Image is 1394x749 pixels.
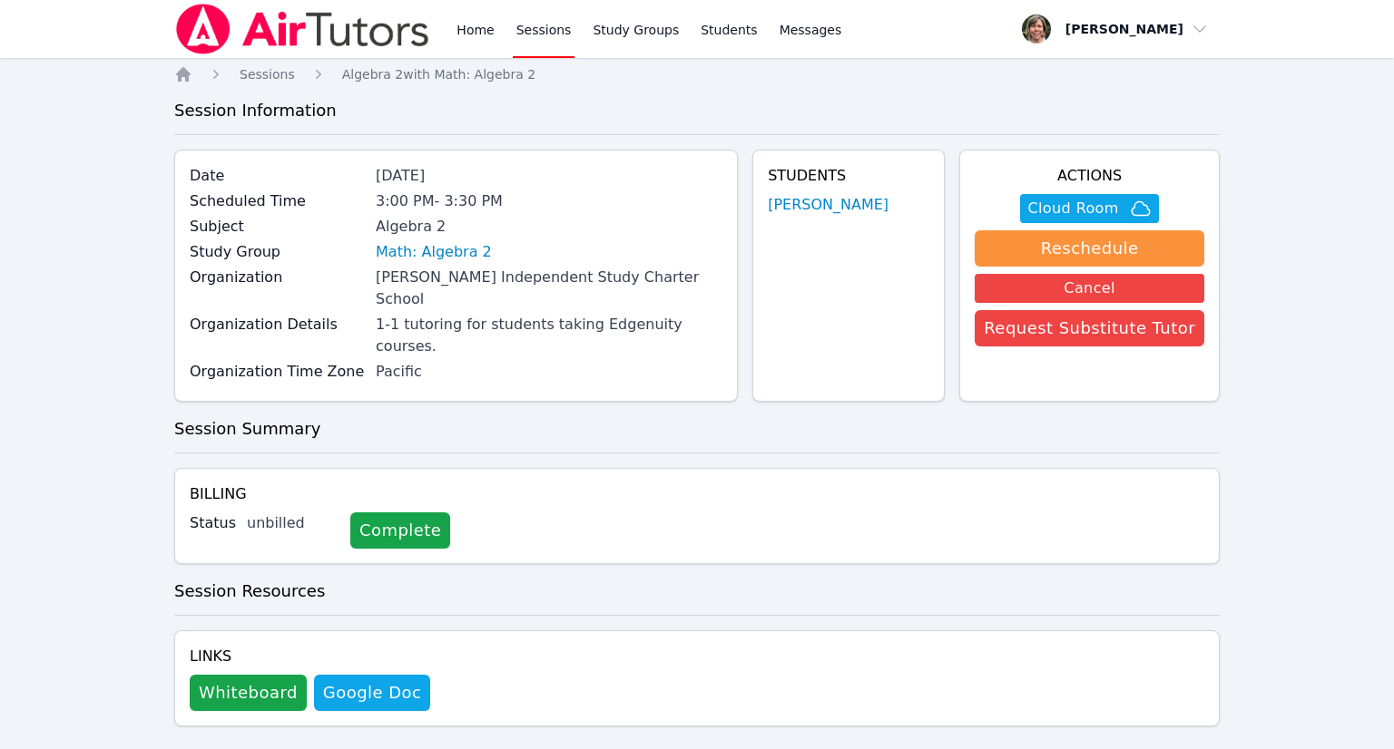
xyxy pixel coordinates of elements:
a: Complete [350,512,450,549]
span: Sessions [240,67,295,82]
div: Algebra 2 [376,216,722,238]
label: Organization Time Zone [190,361,365,383]
label: Organization [190,267,365,288]
h3: Session Information [174,98,1220,123]
button: Cancel [975,274,1204,303]
button: Cloud Room [1020,194,1158,223]
h3: Session Resources [174,579,1220,604]
label: Organization Details [190,314,365,336]
a: Google Doc [314,675,430,711]
label: Subject [190,216,365,238]
div: unbilled [247,512,336,534]
h4: Links [190,646,430,667]
h4: Students [768,165,929,187]
h4: Billing [190,483,1204,505]
span: Cloud Room [1027,198,1118,219]
h4: Actions [975,165,1204,187]
div: [DATE] [376,165,722,187]
a: Sessions [240,65,295,83]
span: Algebra 2 with Math: Algebra 2 [342,67,535,82]
img: Air Tutors [174,4,431,54]
label: Status [190,512,236,534]
button: Reschedule [975,230,1204,267]
button: Whiteboard [190,675,307,711]
div: Pacific [376,361,722,383]
h3: Session Summary [174,416,1220,442]
div: 1-1 tutoring for students taking Edgenuity courses. [376,314,722,357]
a: [PERSON_NAME] [768,194,888,216]
label: Date [190,165,365,187]
button: Request Substitute Tutor [975,310,1204,346]
nav: Breadcrumb [174,65,1220,83]
a: Math: Algebra 2 [376,241,492,263]
span: Messages [780,21,842,39]
a: Algebra 2with Math: Algebra 2 [342,65,535,83]
div: [PERSON_NAME] Independent Study Charter School [376,267,722,310]
label: Scheduled Time [190,190,365,212]
div: 3:00 PM - 3:30 PM [376,190,722,212]
label: Study Group [190,241,365,263]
